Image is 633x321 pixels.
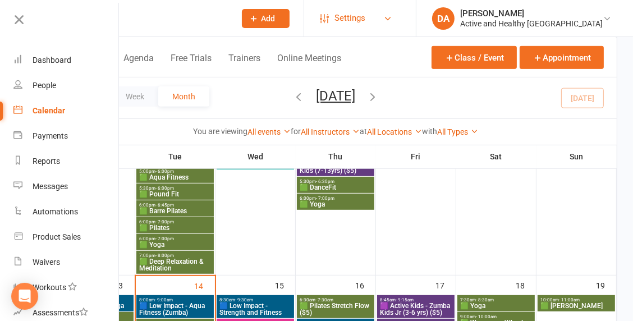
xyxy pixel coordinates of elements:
div: [PERSON_NAME] [460,8,603,19]
span: - 7:30am [315,297,333,302]
button: Appointment [520,46,604,69]
div: 17 [435,276,456,294]
div: 19 [596,276,616,294]
div: DA [432,7,455,30]
div: 14 [195,276,215,295]
span: 8:30am [219,297,292,302]
strong: at [360,127,367,136]
div: People [33,81,56,90]
a: Messages [13,174,120,199]
span: - 6:30pm [316,179,334,184]
div: Messages [33,182,68,191]
div: 13 [114,276,135,294]
div: Product Sales [33,232,81,241]
input: Search... [66,11,227,26]
span: 10:00am [540,297,613,302]
span: - 6:00pm [155,169,174,174]
div: 18 [516,276,536,294]
th: Fri [376,145,456,168]
span: 9:00am [460,314,533,319]
span: 8:00am [139,297,212,302]
a: Automations [13,199,120,224]
button: Class / Event [432,46,517,69]
span: - 7:00pm [155,219,174,224]
span: 🟦 Low Impact - Aqua Fitness (Zumba) [139,302,212,316]
div: Calendar [33,106,65,115]
span: 5:30pm [139,186,212,191]
span: 7:00pm [139,253,212,258]
button: Free Trials [171,53,212,77]
span: - 9:00am [155,297,173,302]
a: Waivers [13,250,120,275]
span: 8:45am [379,297,452,302]
span: - 10:00am [476,314,497,319]
span: 5:00pm [139,169,212,174]
span: 6:00pm [139,203,212,208]
span: 7:30am [460,297,533,302]
span: 🟩 Barre Pilates [139,208,212,214]
span: Add [262,14,276,23]
button: Online Meetings [277,53,341,77]
span: 🟩 Pilates [139,224,212,231]
span: - 11:00am [559,297,580,302]
span: 🟩 [PERSON_NAME] [540,302,613,309]
button: Month [158,86,209,107]
th: Wed [215,145,296,168]
a: Reports [13,149,120,174]
div: Waivers [33,258,60,267]
span: 6:00pm [139,219,212,224]
span: 🟩 Pound Fit [139,191,212,198]
a: All Locations [367,127,422,136]
span: - 8:30am [476,297,494,302]
th: Thu [296,145,376,168]
div: Workouts [33,283,66,292]
strong: for [291,127,301,136]
div: 15 [275,276,295,294]
span: 🟩 Deep Relaxation & Meditation [139,258,212,272]
span: - 6:45pm [155,203,174,208]
span: 🟩 Yoga [299,201,372,208]
span: 🟩 DanceFit [299,184,372,191]
div: Reports [33,157,60,166]
span: 6:00pm [299,196,372,201]
span: 🟦 Low Impact - Strength and Fitness [219,302,292,316]
span: 🟩 Yoga [139,241,212,248]
a: Dashboard [13,48,120,73]
div: Dashboard [33,56,71,65]
span: 6:00pm [139,236,212,241]
span: - 8:00pm [155,253,174,258]
button: Week [112,86,158,107]
th: Sat [456,145,536,168]
span: 🟪 Active Kids - Zumba Kids Jr (3-6 yrs) ($5) [379,302,452,316]
th: Sun [536,145,617,168]
a: All events [247,127,291,136]
a: Payments [13,123,120,149]
span: 6:30am [299,297,372,302]
span: - 7:00pm [316,196,334,201]
span: - 9:30am [235,297,253,302]
strong: with [422,127,437,136]
a: People [13,73,120,98]
button: Trainers [228,53,260,77]
span: - 9:15am [396,297,414,302]
div: Payments [33,131,68,140]
div: 16 [355,276,375,294]
a: Workouts [13,275,120,300]
button: [DATE] [316,88,355,104]
span: 🟩 Yoga [460,302,533,309]
div: Automations [33,207,78,216]
strong: You are viewing [193,127,247,136]
span: 🟪 Active Kids - Zumba Kids (7-13yrs) ($5) [299,160,372,174]
div: Assessments [33,308,88,317]
span: - 6:00pm [155,186,174,191]
div: Open Intercom Messenger [11,283,38,310]
div: Active and Healthy [GEOGRAPHIC_DATA] [460,19,603,29]
a: All Types [437,127,478,136]
button: Agenda [123,53,154,77]
a: All Instructors [301,127,360,136]
a: Product Sales [13,224,120,250]
a: Calendar [13,98,120,123]
span: - 7:00pm [155,236,174,241]
th: Tue [135,145,215,168]
span: 5:30pm [299,179,372,184]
